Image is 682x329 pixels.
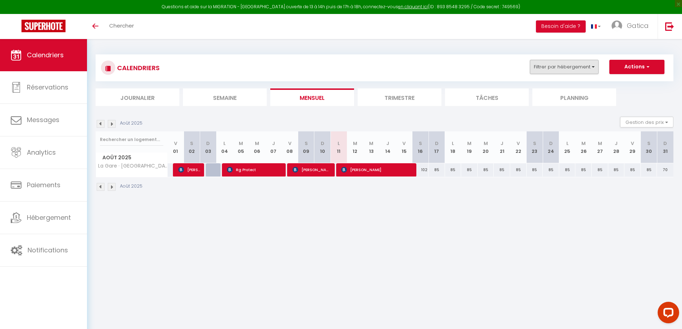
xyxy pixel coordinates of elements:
th: 26 [575,131,592,163]
abbr: L [223,140,226,147]
abbr: V [174,140,177,147]
th: 01 [168,131,184,163]
th: 14 [379,131,396,163]
abbr: J [272,140,275,147]
abbr: D [321,140,324,147]
th: 04 [216,131,233,163]
div: 102 [412,163,429,176]
th: 11 [330,131,347,163]
button: Besoin d'aide ? [536,20,586,33]
button: Gestion des prix [620,117,673,127]
div: 85 [543,163,559,176]
abbr: M [484,140,488,147]
th: 25 [559,131,576,163]
div: 85 [559,163,576,176]
div: 85 [641,163,657,176]
div: 85 [575,163,592,176]
img: Super Booking [21,20,66,32]
th: 09 [298,131,314,163]
th: 13 [363,131,380,163]
div: 85 [445,163,461,176]
th: 15 [396,131,412,163]
li: Mensuel [270,88,354,106]
div: 85 [510,163,527,176]
div: 85 [429,163,445,176]
th: 27 [592,131,608,163]
span: Août 2025 [96,153,167,163]
th: 03 [200,131,217,163]
th: 24 [543,131,559,163]
div: 85 [478,163,494,176]
span: La Gare · [GEOGRAPHIC_DATA]: 50m2, 4 Prs, 2 Ch - Proximité cité [MEDICAL_DATA] [97,163,169,169]
div: 85 [494,163,510,176]
div: 85 [461,163,478,176]
span: Messages [27,115,59,124]
li: Trimestre [358,88,441,106]
abbr: L [452,140,454,147]
abbr: M [255,140,259,147]
th: 05 [233,131,249,163]
span: Réservations [27,83,68,92]
abbr: M [581,140,586,147]
abbr: M [369,140,373,147]
abbr: M [467,140,471,147]
th: 06 [249,131,265,163]
li: Semaine [183,88,267,106]
th: 17 [429,131,445,163]
abbr: L [566,140,569,147]
abbr: S [190,140,193,147]
img: ... [611,20,622,31]
th: 02 [184,131,200,163]
th: 29 [624,131,641,163]
a: ... Gatica [606,14,658,39]
span: Analytics [27,148,56,157]
th: 31 [657,131,673,163]
abbr: D [206,140,210,147]
abbr: V [517,140,520,147]
button: Actions [609,60,664,74]
abbr: M [598,140,602,147]
li: Journalier [96,88,179,106]
button: Filtrer par hébergement [530,60,599,74]
li: Tâches [445,88,529,106]
span: Calendriers [27,50,64,59]
abbr: S [305,140,308,147]
th: 22 [510,131,527,163]
span: Chercher [109,22,134,29]
input: Rechercher un logement... [100,133,163,146]
abbr: D [435,140,439,147]
p: Août 2025 [120,120,142,127]
iframe: LiveChat chat widget [652,299,682,329]
abbr: L [338,140,340,147]
th: 16 [412,131,429,163]
span: Rg Protect [227,163,282,176]
span: Gatica [627,21,649,30]
h3: CALENDRIERS [115,60,160,76]
span: Hébergement [27,213,71,222]
th: 19 [461,131,478,163]
abbr: M [353,140,357,147]
abbr: D [663,140,667,147]
abbr: J [500,140,503,147]
span: [PERSON_NAME] [341,163,412,176]
abbr: D [549,140,553,147]
div: 85 [527,163,543,176]
a: en cliquant ici [398,4,428,10]
div: 70 [657,163,673,176]
th: 28 [608,131,625,163]
div: 85 [624,163,641,176]
abbr: J [386,140,389,147]
abbr: S [533,140,536,147]
th: 30 [641,131,657,163]
th: 21 [494,131,510,163]
div: 85 [592,163,608,176]
th: 08 [282,131,298,163]
th: 18 [445,131,461,163]
span: Paiements [27,180,61,189]
a: Chercher [104,14,139,39]
th: 20 [478,131,494,163]
th: 07 [265,131,282,163]
abbr: J [615,140,618,147]
th: 23 [527,131,543,163]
